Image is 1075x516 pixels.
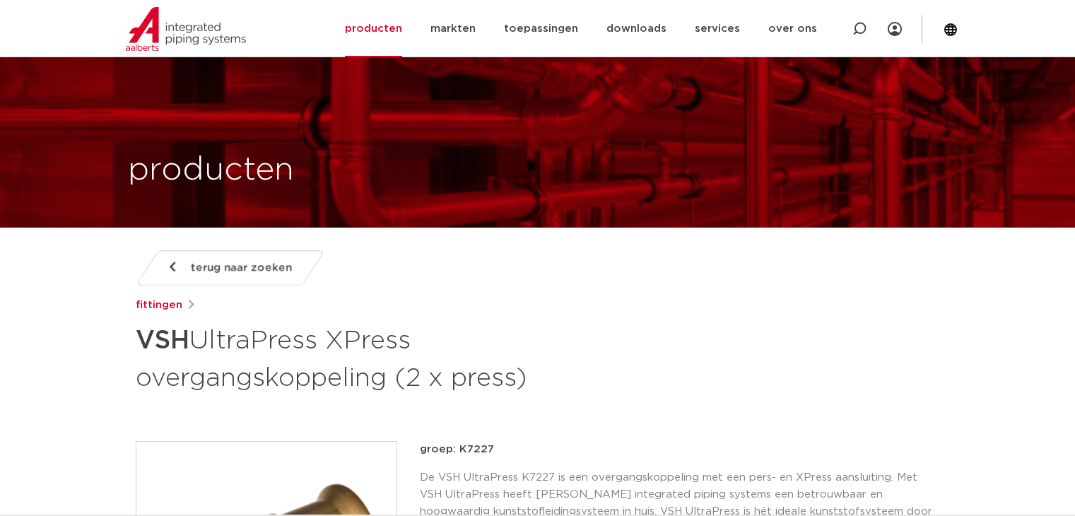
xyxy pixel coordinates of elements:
[136,297,182,314] a: fittingen
[135,250,324,286] a: terug naar zoeken
[191,257,292,279] span: terug naar zoeken
[136,319,666,396] h1: UltraPress XPress overgangskoppeling (2 x press)
[128,148,294,193] h1: producten
[136,328,189,353] strong: VSH
[420,441,940,458] p: groep: K7227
